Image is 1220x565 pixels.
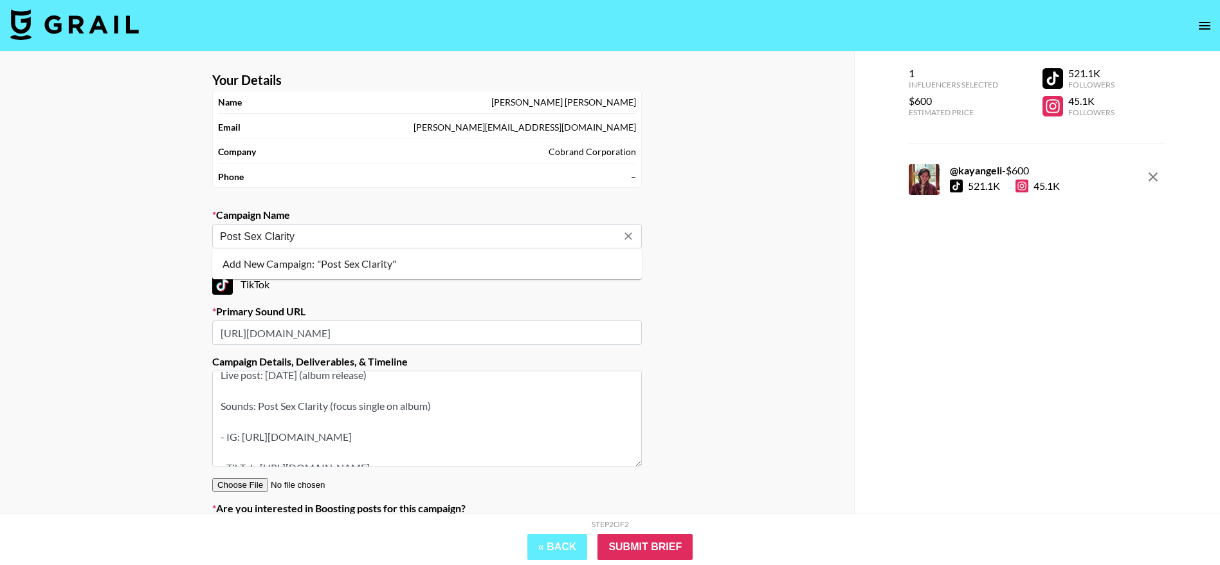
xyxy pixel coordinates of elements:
button: remove [1140,164,1166,190]
div: Step 2 of 2 [592,519,629,529]
input: https://www.tiktok.com/music/Old-Town-Road-6683330941219244813 [212,320,642,345]
label: Campaign Name [212,208,642,221]
div: 521.1K [968,180,1000,192]
li: Add New Campaign: "Post Sex Clarity" [212,254,642,274]
strong: Your Details [212,72,282,88]
div: Followers [1068,80,1115,89]
div: [PERSON_NAME] [PERSON_NAME] [491,97,636,108]
strong: Email [218,122,241,133]
div: Estimated Price [909,107,998,117]
div: 45.1K [1068,95,1115,107]
div: 45.1K [1015,180,1060,192]
strong: Phone [218,171,244,183]
button: « Back [527,534,588,560]
input: Submit Brief [597,534,693,560]
div: Influencers Selected [909,80,998,89]
strong: @ kayangeli [950,164,1002,176]
div: [PERSON_NAME][EMAIL_ADDRESS][DOMAIN_NAME] [414,122,636,133]
label: Are you interested in Boosting posts for this campaign? [212,502,642,515]
button: Clear [619,227,637,245]
img: TikTok [212,274,233,295]
div: 1 [909,67,998,80]
div: Cobrand Corporation [549,146,636,158]
strong: Company [218,146,256,158]
label: Primary Sound URL [212,305,642,318]
div: $600 [909,95,998,107]
button: open drawer [1192,13,1217,39]
div: 521.1K [1068,67,1115,80]
div: - $ 600 [950,164,1060,177]
label: Campaign Details, Deliverables, & Timeline [212,355,642,368]
strong: Name [218,97,242,108]
div: TikTok [212,274,642,295]
div: Followers [1068,107,1115,117]
div: – [631,171,636,183]
input: Old Town Road - Lil Nas X + Billy Ray Cyrus [220,229,617,244]
img: Grail Talent [10,9,139,40]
